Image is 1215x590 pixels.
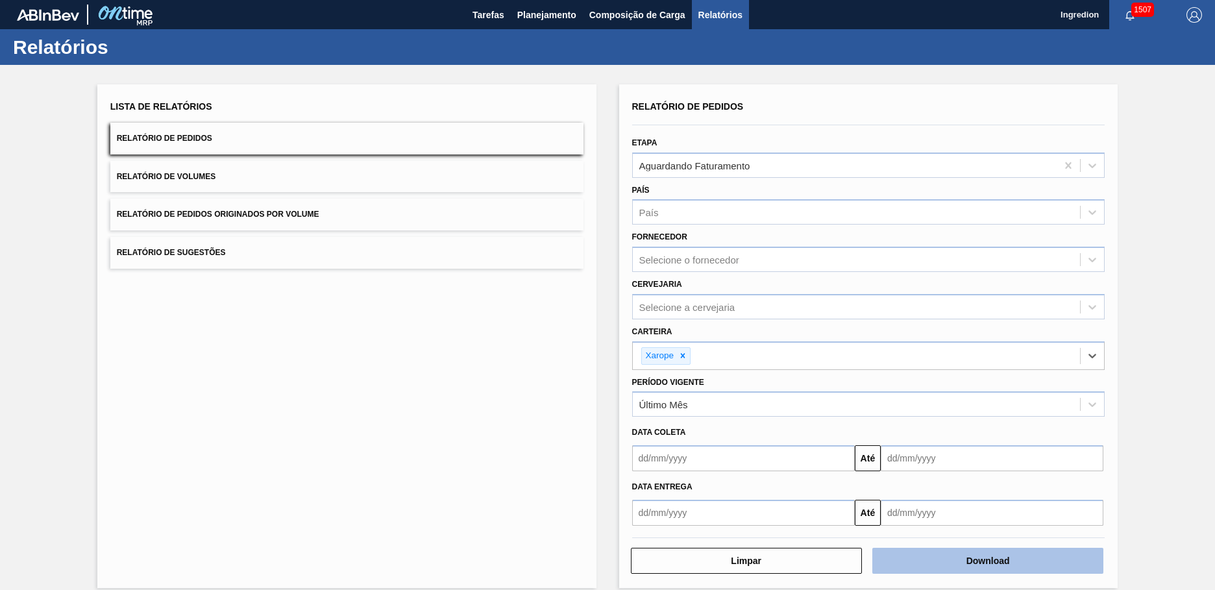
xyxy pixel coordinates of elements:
div: Xarope [642,348,676,364]
img: Logout [1186,7,1202,23]
label: Período Vigente [632,378,704,387]
span: 1507 [1131,3,1154,17]
button: Relatório de Pedidos [110,123,583,154]
button: Até [855,445,881,471]
span: Composição de Carga [589,7,685,23]
img: TNhmsLtSVTkK8tSr43FrP2fwEKptu5GPRR3wAAAABJRU5ErkJggg== [17,9,79,21]
label: Etapa [632,138,657,147]
button: Até [855,500,881,526]
label: País [632,186,650,195]
span: Relatórios [698,7,742,23]
button: Relatório de Sugestões [110,237,583,269]
span: Relatório de Sugestões [117,248,226,257]
span: Data entrega [632,482,693,491]
label: Fornecedor [632,232,687,241]
button: Notificações [1109,6,1151,24]
button: Download [872,548,1103,574]
label: Carteira [632,327,672,336]
input: dd/mm/yyyy [881,500,1103,526]
span: Data coleta [632,428,686,437]
h1: Relatórios [13,40,243,55]
label: Cervejaria [632,280,682,289]
div: Aguardando Faturamento [639,160,750,171]
div: Selecione o fornecedor [639,254,739,265]
input: dd/mm/yyyy [632,500,855,526]
button: Relatório de Volumes [110,161,583,193]
span: Tarefas [472,7,504,23]
div: Selecione a cervejaria [639,301,735,312]
span: Relatório de Pedidos [632,101,744,112]
span: Relatório de Volumes [117,172,215,181]
span: Relatório de Pedidos Originados por Volume [117,210,319,219]
input: dd/mm/yyyy [881,445,1103,471]
div: País [639,207,659,218]
button: Limpar [631,548,862,574]
span: Lista de Relatórios [110,101,212,112]
button: Relatório de Pedidos Originados por Volume [110,199,583,230]
span: Relatório de Pedidos [117,134,212,143]
input: dd/mm/yyyy [632,445,855,471]
div: Último Mês [639,399,688,410]
span: Planejamento [517,7,576,23]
